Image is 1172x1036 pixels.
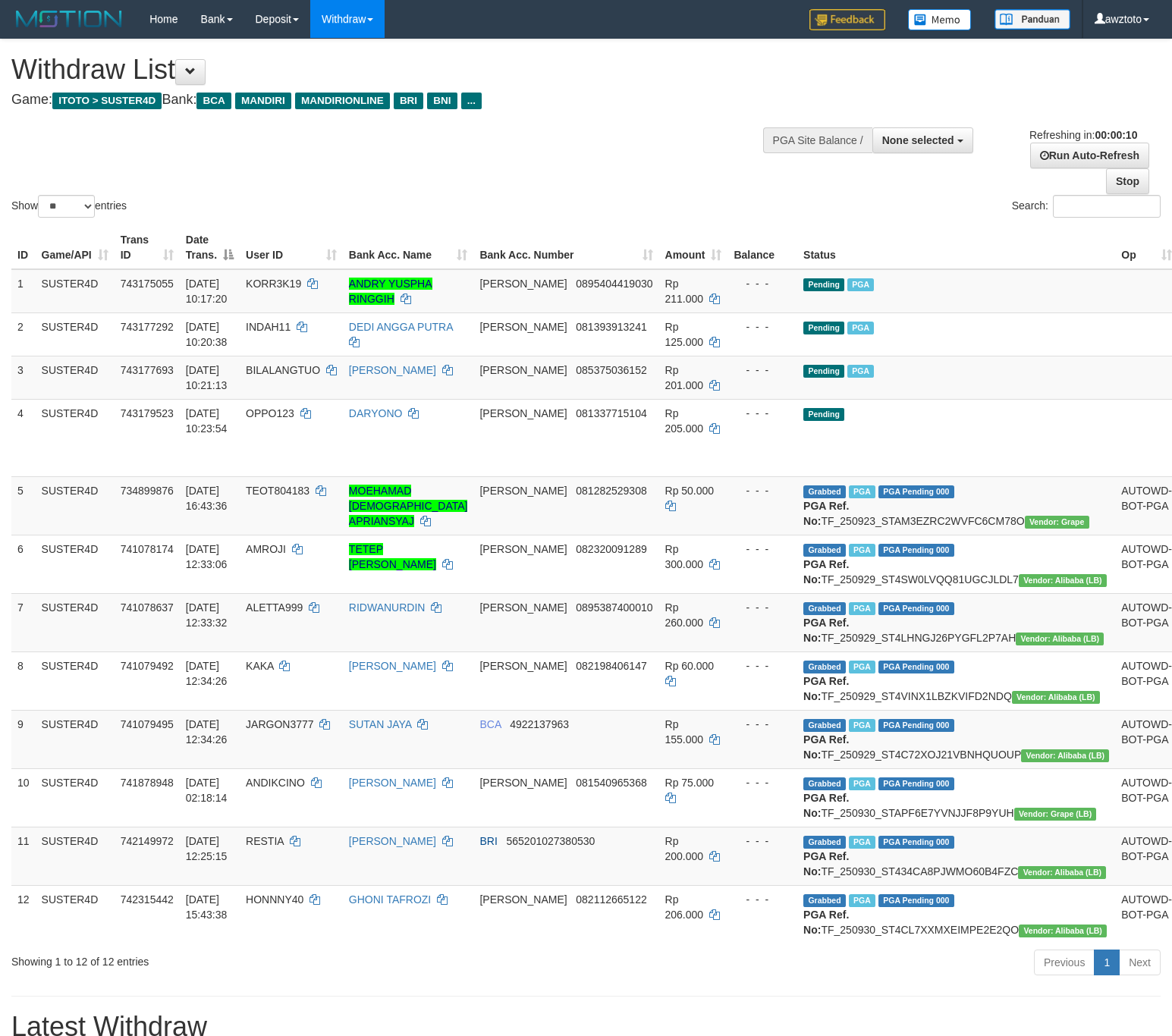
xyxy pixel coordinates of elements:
a: RIDWANURDIN [349,601,426,614]
span: BRI [479,835,497,847]
span: Grabbed [803,719,846,732]
input: Search: [1053,195,1161,218]
span: Rp 211.000 [665,278,704,305]
span: PGA Pending [878,777,954,790]
span: BILALANGTUO [246,364,320,376]
span: [DATE] 10:17:20 [186,278,228,305]
td: SUSTER4D [36,312,115,356]
strong: 00:00:10 [1095,129,1137,141]
span: Pending [803,278,844,291]
span: INDAH11 [246,321,291,333]
span: Grabbed [803,836,846,849]
a: [PERSON_NAME] [349,364,436,376]
span: 742315442 [121,893,174,906]
span: [DATE] 12:34:26 [186,718,228,746]
span: Vendor URL: https://dashboard.q2checkout.com/secure [1012,691,1100,704]
span: [DATE] 15:43:38 [186,893,228,921]
span: PGA Pending [878,544,954,557]
a: Next [1119,950,1161,975]
b: PGA Ref. No: [803,792,849,819]
span: Copy 082112665122 to clipboard [576,893,646,906]
div: - - - [734,319,791,334]
span: Rp 60.000 [665,660,715,672]
td: 8 [11,651,36,710]
span: MANDIRIONLINE [295,93,390,109]
td: SUSTER4D [36,651,115,710]
td: TF_250929_ST4C72XOJ21VBNHQUOUP [797,710,1115,768]
div: - - - [734,542,791,557]
span: Rp 50.000 [665,485,715,497]
label: Show entries [11,195,127,218]
span: [PERSON_NAME] [479,407,567,419]
a: DARYONO [349,407,403,419]
span: Marked by awztoto [847,365,874,378]
span: 734899876 [121,485,174,497]
span: PGA Pending [878,894,954,907]
div: - - - [734,276,791,291]
img: MOTION_logo.png [11,8,127,30]
span: Refreshing in: [1029,129,1137,141]
th: Bank Acc. Number: activate to sort column ascending [473,226,658,269]
td: TF_250930_ST434CA8PJWMO60B4FZC [797,827,1115,885]
td: SUSTER4D [36,535,115,593]
th: Trans ID: activate to sort column ascending [115,226,180,269]
span: Pending [803,408,844,421]
span: PGA Pending [878,485,954,498]
span: RESTIA [246,835,284,847]
img: Feedback.jpg [809,9,885,30]
span: PGA Pending [878,602,954,615]
b: PGA Ref. No: [803,617,849,644]
span: 742149972 [121,835,174,847]
span: Grabbed [803,661,846,673]
span: JARGON3777 [246,718,313,730]
span: Rp 201.000 [665,364,704,391]
th: Balance [727,226,797,269]
td: 12 [11,885,36,943]
h1: Withdraw List [11,55,766,85]
span: Vendor URL: https://dashboard.q2checkout.com/secure [1019,574,1107,587]
td: SUSTER4D [36,399,115,476]
span: Vendor URL: https://dashboard.q2checkout.com/secure [1016,633,1104,645]
span: AMROJI [246,543,286,555]
span: Copy 085375036152 to clipboard [576,364,646,376]
td: 9 [11,710,36,768]
a: 1 [1094,950,1120,975]
a: [PERSON_NAME] [349,660,436,672]
span: KORR3K19 [246,278,301,290]
span: PGA Pending [878,836,954,849]
th: Bank Acc. Name: activate to sort column ascending [343,226,474,269]
span: Vendor URL: https://settle31.1velocity.biz [1025,516,1089,529]
span: Vendor URL: https://dashboard.q2checkout.com/secure [1014,808,1097,821]
td: TF_250923_STAM3EZRC2WVFC6CM78O [797,476,1115,535]
a: Run Auto-Refresh [1030,143,1149,168]
span: BCA [196,93,231,109]
a: SUTAN JAYA [349,718,411,730]
td: TF_250930_ST4CL7XXMXEIMPE2E2QO [797,885,1115,943]
span: Vendor URL: https://dashboard.q2checkout.com/secure [1019,925,1107,937]
span: [PERSON_NAME] [479,278,567,290]
span: Grabbed [803,777,846,790]
img: panduan.png [994,9,1070,30]
div: PGA Site Balance / [763,127,872,153]
span: None selected [882,134,954,146]
span: 743175055 [121,278,174,290]
span: PGA Pending [878,719,954,732]
span: Grabbed [803,894,846,907]
div: - - - [734,406,791,421]
span: ANDIKCINO [246,777,305,789]
span: Marked by awztoto [849,544,875,557]
span: Marked by awztoto [849,719,875,732]
span: [PERSON_NAME] [479,364,567,376]
span: Copy 565201027380530 to clipboard [506,835,595,847]
span: Marked by awztoto [847,278,874,291]
span: Marked by awztoto [849,894,875,907]
th: User ID: activate to sort column ascending [240,226,343,269]
a: [PERSON_NAME] [349,777,436,789]
span: Copy 0895387400010 to clipboard [576,601,652,614]
span: 741878948 [121,777,174,789]
span: Rp 200.000 [665,835,704,862]
div: - - - [734,834,791,849]
span: Rp 75.000 [665,777,715,789]
span: Marked by awztoto [849,485,875,498]
div: - - - [734,892,791,907]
